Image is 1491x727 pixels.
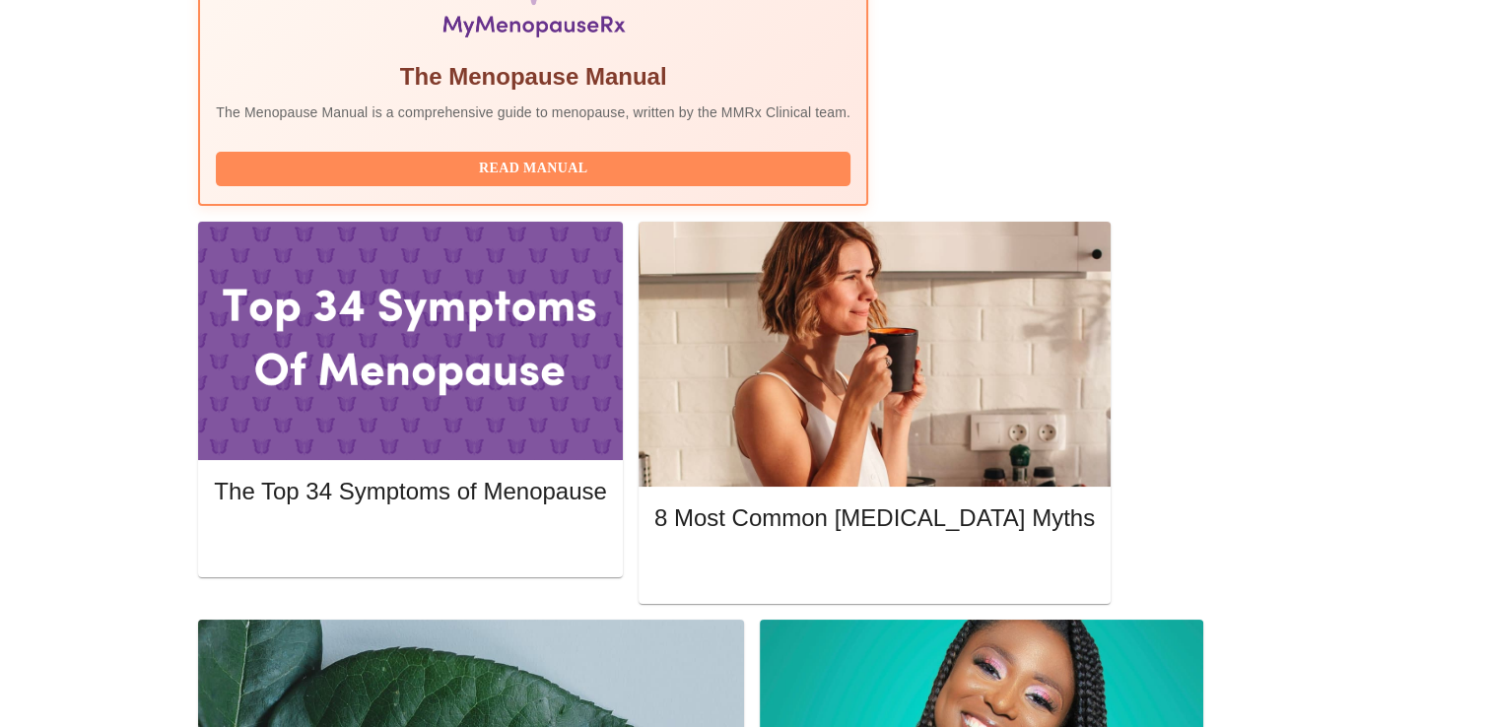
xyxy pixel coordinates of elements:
[216,102,850,122] p: The Menopause Manual is a comprehensive guide to menopause, written by the MMRx Clinical team.
[214,525,606,560] button: Read More
[654,560,1100,576] a: Read More
[214,476,606,507] h5: The Top 34 Symptoms of Menopause
[674,558,1075,582] span: Read More
[216,152,850,186] button: Read Manual
[654,553,1095,587] button: Read More
[654,502,1095,534] h5: 8 Most Common [MEDICAL_DATA] Myths
[216,159,855,175] a: Read Manual
[214,532,611,549] a: Read More
[234,530,586,555] span: Read More
[236,157,831,181] span: Read Manual
[216,61,850,93] h5: The Menopause Manual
